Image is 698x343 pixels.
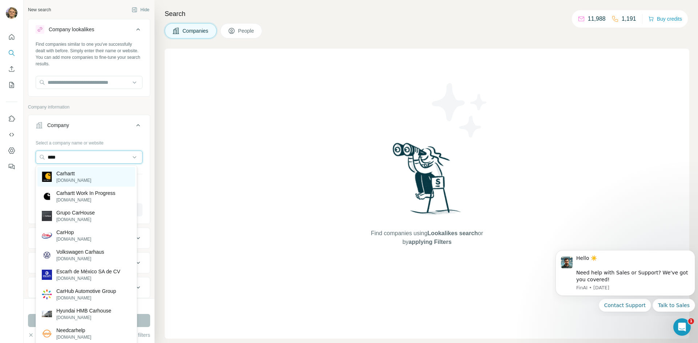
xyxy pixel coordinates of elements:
img: Volkswagen Carhaus [42,250,52,260]
button: Hide [127,4,155,15]
img: Avatar [6,7,17,19]
p: CarHub Automotive Group [56,287,116,295]
img: Grupo CarHouse [42,211,52,221]
p: Carhartt [56,170,91,177]
p: [DOMAIN_NAME] [56,334,91,340]
button: Buy credits [648,14,682,24]
div: Company [47,122,69,129]
p: [DOMAIN_NAME] [56,295,116,301]
p: Carhartt Work In Progress [56,189,115,197]
button: My lists [6,78,17,91]
p: Grupo CarHouse [56,209,95,216]
div: Company lookalikes [49,26,94,33]
p: [DOMAIN_NAME] [56,275,120,282]
p: [DOMAIN_NAME] [56,177,91,184]
button: Company [28,117,150,137]
button: HQ location [28,254,150,271]
iframe: Intercom live chat [673,318,691,336]
p: [DOMAIN_NAME] [56,236,91,242]
div: New search [28,7,51,13]
p: 1,191 [622,15,636,23]
img: Escarh de México SA de CV [42,270,52,280]
span: Companies [182,27,209,34]
button: Clear [28,331,49,339]
p: Needcarhelp [56,327,91,334]
img: CarHop [42,230,52,241]
button: Use Surfe on LinkedIn [6,112,17,125]
p: Hyundai HMB Carhouse [56,307,111,314]
span: Lookalikes search [428,230,478,236]
div: Select a company name or website [36,137,143,146]
p: [DOMAIN_NAME] [56,216,95,223]
img: Carhartt Work In Progress [42,191,52,201]
span: Find companies using or by [369,229,485,246]
p: [DOMAIN_NAME] [56,197,115,203]
button: Company lookalikes [28,21,150,41]
h4: Search [165,9,689,19]
img: Needcarhelp [42,328,52,339]
button: Search [6,46,17,60]
img: Hyundai HMB Carhouse [42,311,52,318]
p: [DOMAIN_NAME] [56,256,104,262]
button: Use Surfe API [6,128,17,141]
button: Quick start [6,30,17,44]
span: 1 [688,318,694,324]
img: CarHub Automotive Group [42,289,52,299]
p: 11,988 [588,15,606,23]
button: Enrich CSV [6,62,17,75]
iframe: Intercom notifications message [553,244,698,316]
button: Annual revenue ($) [28,279,150,296]
img: Surfe Illustration - Woman searching with binoculars [389,141,465,222]
img: Carhartt [42,172,52,182]
p: Volkswagen Carhaus [56,248,104,256]
p: CarHop [56,229,91,236]
button: Dashboard [6,144,17,157]
p: [DOMAIN_NAME] [56,314,111,321]
div: Find companies similar to one you've successfully dealt with before. Simply enter their name or w... [36,41,143,67]
button: Industry [28,229,150,247]
img: Surfe Illustration - Stars [427,78,493,143]
span: applying Filters [409,239,452,245]
p: Company information [28,104,150,110]
p: Escarh de México SA de CV [56,268,120,275]
span: People [238,27,255,34]
button: Feedback [6,160,17,173]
